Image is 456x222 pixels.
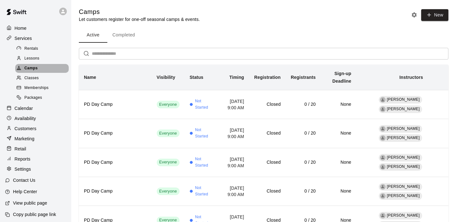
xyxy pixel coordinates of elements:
[15,84,69,92] div: Memberships
[380,184,386,190] div: Kevin Phillip
[380,155,386,161] div: Kevin Phillip
[421,9,448,21] button: New
[24,65,38,72] span: Camps
[409,10,419,20] button: Camp settings
[157,159,180,166] div: This service is visible to all of your customers
[24,95,42,101] span: Packages
[15,136,35,142] p: Marketing
[195,127,213,140] span: Not Started
[419,12,448,17] a: New
[24,75,39,81] span: Classes
[254,130,281,137] h6: Closed
[387,136,420,140] span: [PERSON_NAME]
[15,93,71,103] a: Packages
[387,97,420,102] span: [PERSON_NAME]
[195,185,213,198] span: Not Started
[326,159,351,166] h6: None
[15,64,71,73] a: Camps
[254,101,281,108] h6: Closed
[15,35,32,41] p: Services
[5,34,66,43] a: Services
[15,93,69,102] div: Packages
[157,187,180,195] div: This service is visible to all of your customers
[5,144,66,154] div: Retail
[24,55,40,62] span: Lessons
[326,101,351,108] h6: None
[5,124,66,133] a: Customers
[15,105,33,111] p: Calendar
[13,177,35,183] p: Contact Us
[157,188,180,194] span: Everyone
[15,64,69,73] div: Camps
[15,115,36,122] p: Availability
[5,154,66,164] a: Reports
[107,28,140,43] button: Completed
[195,156,213,169] span: Not Started
[15,73,71,83] a: Classes
[291,101,316,108] h6: 0 / 20
[84,75,96,80] b: Name
[380,213,386,219] div: Kevin Phillip
[157,130,180,136] span: Everyone
[5,114,66,123] a: Availability
[15,125,36,132] p: Customers
[229,75,244,80] b: Timing
[326,130,351,137] h6: None
[380,97,386,103] div: Kevin Phillip
[387,107,420,111] span: [PERSON_NAME]
[254,159,281,166] h6: Closed
[380,106,386,112] div: Eric Martin
[387,155,420,160] span: [PERSON_NAME]
[5,104,66,113] a: Calendar
[24,46,38,52] span: Rentals
[5,23,66,33] a: Home
[218,119,249,148] td: [DATE] 9:00 AM
[291,188,316,195] h6: 0 / 20
[15,44,69,53] div: Rentals
[15,74,69,83] div: Classes
[387,213,420,218] span: [PERSON_NAME]
[15,54,71,63] a: Lessons
[79,8,200,16] h5: Camps
[380,135,386,141] div: Eric Martin
[15,166,31,172] p: Settings
[79,28,107,43] button: Active
[190,75,204,80] b: Status
[84,159,147,166] h6: PD Day Camp
[387,126,420,131] span: [PERSON_NAME]
[218,148,249,177] td: [DATE] 9:00 AM
[13,188,37,195] p: Help Center
[5,164,66,174] a: Settings
[15,25,27,31] p: Home
[399,75,423,80] b: Instructors
[5,134,66,143] a: Marketing
[254,188,281,195] h6: Closed
[291,159,316,166] h6: 0 / 20
[195,98,213,111] span: Not Started
[15,156,30,162] p: Reports
[218,177,249,206] td: [DATE] 9:00 AM
[84,188,147,195] h6: PD Day Camp
[84,130,147,137] h6: PD Day Camp
[15,44,71,54] a: Rentals
[157,101,180,108] div: This service is visible to all of your customers
[84,101,147,108] h6: PD Day Camp
[157,159,180,165] span: Everyone
[15,54,69,63] div: Lessons
[157,75,175,80] b: Visibility
[79,16,200,22] p: Let customers register for one-off seasonal camps & events.
[157,130,180,137] div: This service is visible to all of your customers
[380,164,386,170] div: Eric Martin
[332,71,351,84] b: Sign-up Deadline
[254,75,281,80] b: Registration
[380,193,386,199] div: Eric Martin
[15,146,26,152] p: Retail
[157,102,180,108] span: Everyone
